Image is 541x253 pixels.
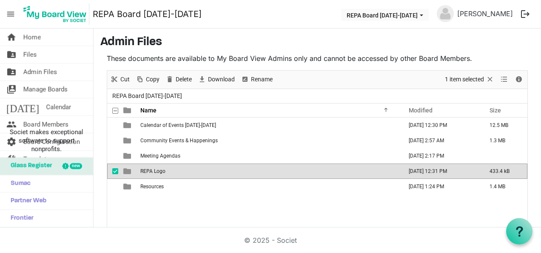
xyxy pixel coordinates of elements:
td: REPA Logo is template cell column header Name [138,164,400,179]
span: Glass Register [6,158,52,175]
td: checkbox [107,118,118,133]
button: REPA Board 2025-2026 dropdownbutton [341,9,429,21]
td: Meeting Agendas is template cell column header Name [138,148,400,164]
img: My Board View Logo [21,3,89,25]
span: Download [207,74,236,85]
div: Details [512,71,526,89]
span: [DATE] [6,98,39,115]
button: Rename [239,74,274,85]
h3: Admin Files [100,35,534,50]
span: Community Events & Happenings [140,138,218,144]
td: October 06, 2025 1:24 PM column header Modified [400,179,481,194]
span: Manage Boards [23,81,68,98]
span: people [6,116,17,133]
span: Meeting Agendas [140,153,180,159]
td: is template cell column header type [118,148,138,164]
span: Board Members [23,116,68,133]
img: no-profile-picture.svg [437,5,454,22]
td: checkbox [107,133,118,148]
td: is template cell column header type [118,164,138,179]
span: Frontier [6,210,34,227]
div: Rename [238,71,276,89]
div: new [70,163,82,169]
td: 1.3 MB is template cell column header Size [481,133,527,148]
button: Cut [109,74,131,85]
td: August 26, 2025 2:57 AM column header Modified [400,133,481,148]
span: Name [140,107,157,114]
td: 1.4 MB is template cell column header Size [481,179,527,194]
span: Resources [140,184,164,190]
span: Calendar [46,98,71,115]
td: checkbox [107,164,118,179]
span: Files [23,46,37,63]
button: Delete [164,74,194,85]
a: [PERSON_NAME] [454,5,516,22]
td: 12.5 MB is template cell column header Size [481,118,527,133]
span: Delete [175,74,193,85]
td: is template cell column header Size [481,148,527,164]
span: folder_shared [6,46,17,63]
button: Copy [134,74,161,85]
td: August 23, 2025 2:17 PM column header Modified [400,148,481,164]
span: folder_shared [6,63,17,80]
button: logout [516,5,534,23]
div: Copy [133,71,162,89]
td: Calendar of Events 2025-2026 is template cell column header Name [138,118,400,133]
div: Delete [162,71,195,89]
td: 433.4 kB is template cell column header Size [481,164,527,179]
td: Resources is template cell column header Name [138,179,400,194]
div: Clear selection [442,71,497,89]
p: These documents are available to My Board View Admins only and cannot be accessed by other Board ... [107,53,528,63]
span: Modified [409,107,433,114]
span: Admin Files [23,63,57,80]
span: Cut [120,74,131,85]
span: Partner Web [6,193,46,210]
div: View [497,71,512,89]
div: Download [195,71,238,89]
td: is template cell column header type [118,133,138,148]
span: Societ makes exceptional software to support nonprofits. [4,128,89,153]
button: View dropdownbutton [499,74,509,85]
a: My Board View Logo [21,3,93,25]
a: REPA Board [DATE]-[DATE] [93,6,202,23]
button: Details [513,74,525,85]
span: switch_account [6,81,17,98]
td: is template cell column header type [118,118,138,133]
span: Size [490,107,501,114]
span: Copy [145,74,160,85]
span: Calendar of Events [DATE]-[DATE] [140,122,216,128]
td: checkbox [107,179,118,194]
button: Selection [444,74,496,85]
td: August 15, 2025 12:30 PM column header Modified [400,118,481,133]
a: © 2025 - Societ [244,236,297,244]
span: Rename [250,74,273,85]
td: checkbox [107,148,118,164]
span: REPA Logo [140,168,165,174]
span: Home [23,29,41,46]
span: 1 item selected [444,74,485,85]
button: Download [196,74,236,85]
span: REPA Board [DATE]-[DATE] [111,91,184,101]
div: Cut [107,71,133,89]
span: Sumac [6,175,31,192]
span: home [6,29,17,46]
td: is template cell column header type [118,179,138,194]
td: Community Events & Happenings is template cell column header Name [138,133,400,148]
td: August 15, 2025 12:31 PM column header Modified [400,164,481,179]
span: menu [3,6,19,22]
